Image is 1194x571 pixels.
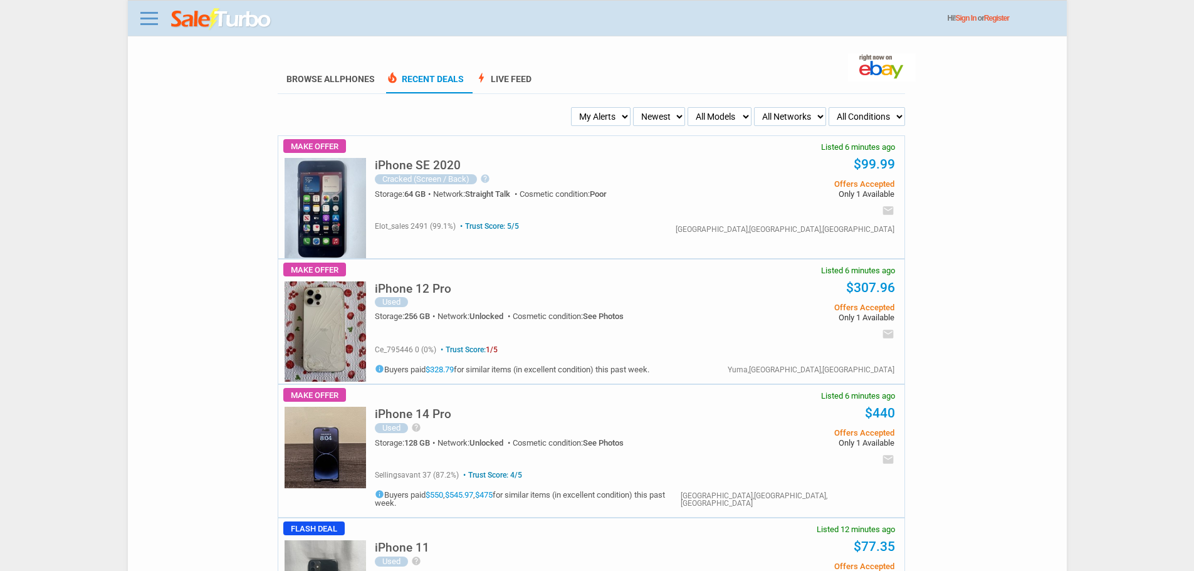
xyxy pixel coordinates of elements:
[854,539,895,554] a: $77.35
[340,74,375,84] span: Phones
[283,388,346,402] span: Make Offer
[404,189,426,199] span: 64 GB
[705,429,894,437] span: Offers Accepted
[375,364,384,374] i: info
[375,162,461,171] a: iPhone SE 2020
[375,439,437,447] div: Storage:
[375,408,451,420] h5: iPhone 14 Pro
[846,280,895,295] a: $307.96
[437,439,513,447] div: Network:
[375,490,681,507] h5: Buyers paid , , for similar items (in excellent condition) this past week.
[705,439,894,447] span: Only 1 Available
[375,190,433,198] div: Storage:
[583,438,624,448] span: See Photos
[438,345,498,354] span: Trust Score:
[854,157,895,172] a: $99.99
[948,14,956,23] span: Hi!
[480,174,490,184] i: help
[375,490,384,499] i: info
[705,180,894,188] span: Offers Accepted
[375,283,451,295] h5: iPhone 12 Pro
[283,263,346,276] span: Make Offer
[375,544,429,553] a: iPhone 11
[375,411,451,420] a: iPhone 14 Pro
[437,312,513,320] div: Network:
[375,285,451,295] a: iPhone 12 Pro
[375,159,461,171] h5: iPhone SE 2020
[469,438,503,448] span: Unlocked
[475,490,493,500] a: $475
[817,525,895,533] span: Listed 12 minutes ago
[882,328,894,340] i: email
[404,312,430,321] span: 256 GB
[411,422,421,432] i: help
[404,438,430,448] span: 128 GB
[375,312,437,320] div: Storage:
[882,453,894,466] i: email
[283,139,346,153] span: Make Offer
[486,345,498,354] span: 1/5
[469,312,503,321] span: Unlocked
[375,222,456,231] span: elot_sales 2491 (99.1%)
[375,364,649,374] h5: Buyers paid for similar items (in excellent condition) this past week.
[821,266,895,275] span: Listed 6 minutes ago
[375,345,436,354] span: ce_795446 0 (0%)
[728,366,894,374] div: Yuma,[GEOGRAPHIC_DATA],[GEOGRAPHIC_DATA]
[285,158,366,258] img: s-l225.jpg
[426,365,454,374] a: $328.79
[513,439,624,447] div: Cosmetic condition:
[283,521,345,535] span: Flash Deal
[286,74,375,84] a: Browse AllPhones
[882,204,894,217] i: email
[676,226,894,233] div: [GEOGRAPHIC_DATA],[GEOGRAPHIC_DATA],[GEOGRAPHIC_DATA]
[984,14,1009,23] a: Register
[285,407,366,488] img: s-l225.jpg
[461,471,522,479] span: Trust Score: 4/5
[458,222,519,231] span: Trust Score: 5/5
[375,557,408,567] div: Used
[956,14,977,23] a: Sign In
[475,71,488,84] span: bolt
[386,74,464,93] a: local_fire_departmentRecent Deals
[285,281,366,382] img: s-l225.jpg
[375,471,459,479] span: sellingsavant 37 (87.2%)
[705,190,894,198] span: Only 1 Available
[583,312,624,321] span: See Photos
[375,542,429,553] h5: iPhone 11
[386,71,399,84] span: local_fire_department
[433,190,520,198] div: Network:
[705,313,894,322] span: Only 1 Available
[375,297,408,307] div: Used
[705,562,894,570] span: Offers Accepted
[171,8,272,31] img: saleturbo.com - Online Deals and Discount Coupons
[375,423,408,433] div: Used
[590,189,607,199] span: Poor
[681,492,894,507] div: [GEOGRAPHIC_DATA],[GEOGRAPHIC_DATA],[GEOGRAPHIC_DATA]
[513,312,624,320] div: Cosmetic condition:
[821,392,895,400] span: Listed 6 minutes ago
[705,303,894,312] span: Offers Accepted
[821,143,895,151] span: Listed 6 minutes ago
[426,490,443,500] a: $550
[375,174,477,184] div: Cracked (Screen / Back)
[475,74,532,93] a: boltLive Feed
[445,490,473,500] a: $545.97
[978,14,1009,23] span: or
[411,556,421,566] i: help
[520,190,607,198] div: Cosmetic condition:
[465,189,510,199] span: Straight Talk
[865,406,895,421] a: $440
